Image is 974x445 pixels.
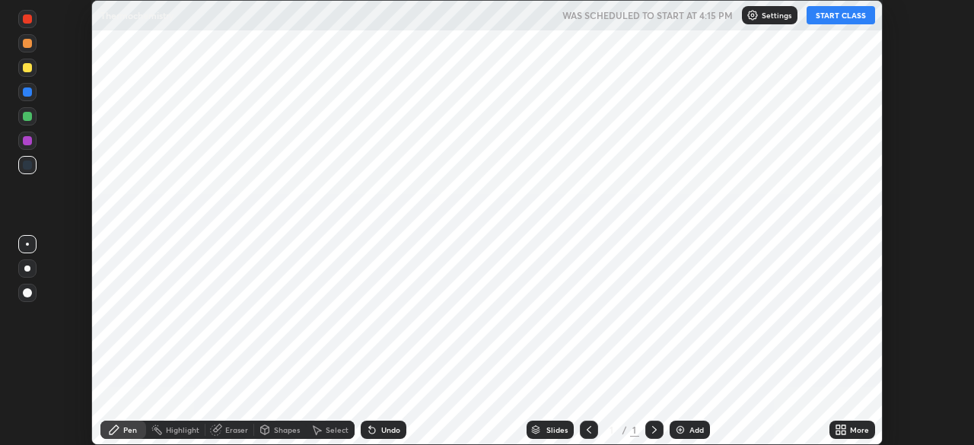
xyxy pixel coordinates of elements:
div: / [622,425,627,434]
div: 1 [630,423,639,437]
p: Settings [762,11,791,19]
div: Select [326,426,349,434]
img: class-settings-icons [746,9,759,21]
div: 1 [604,425,619,434]
button: START CLASS [807,6,875,24]
div: Highlight [166,426,199,434]
div: Shapes [274,426,300,434]
div: Undo [381,426,400,434]
img: add-slide-button [674,424,686,436]
h5: WAS SCHEDULED TO START AT 4:15 PM [562,8,733,22]
div: More [850,426,869,434]
p: Thermochemistry [100,9,173,21]
div: Add [689,426,704,434]
div: Pen [123,426,137,434]
div: Slides [546,426,568,434]
div: Eraser [225,426,248,434]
